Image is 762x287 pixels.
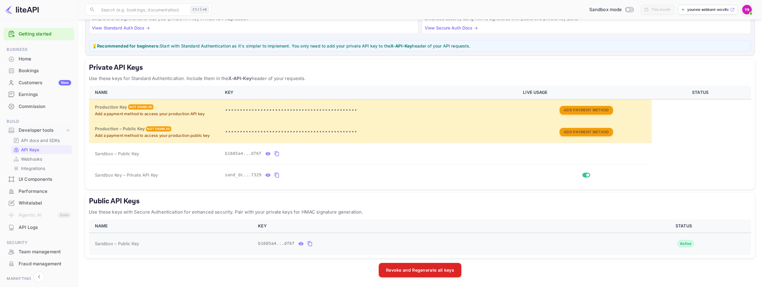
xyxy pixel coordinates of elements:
[225,150,262,157] span: b1605a4...df6f
[228,76,251,81] strong: X-API-Key
[19,261,71,267] div: Fraud management
[587,6,636,13] div: Switch to Production mode
[687,7,729,12] p: younes-sebbani-wov8c.n...
[13,165,69,171] a: Integrations
[95,240,139,247] span: Sandbox – Public Key
[258,240,295,247] span: b1605a4...df6f
[89,196,751,206] h5: Public API Keys
[19,224,71,231] div: API Logs
[4,174,74,185] a: UI Components
[4,46,74,53] span: Business
[19,79,71,86] div: Customers
[4,53,74,64] a: Home
[13,156,69,162] a: Webhooks
[89,63,751,73] h5: Private API Keys
[146,126,171,131] div: Not enabled
[4,276,74,282] span: Marketing
[89,219,254,233] th: NAME
[211,16,233,21] strong: X-API-Key
[19,127,65,134] div: Developer tools
[59,80,71,85] div: New
[21,137,60,143] p: API docs and SDKs
[97,4,188,16] input: Search (e.g. bookings, documentation)
[677,240,694,247] div: Active
[89,86,751,186] table: private api keys table
[560,107,613,113] a: Add Payment Method
[11,136,72,145] div: API docs and SDKs
[4,197,74,209] div: Whitelabel
[651,7,671,12] div: This month
[11,155,72,163] div: Webhooks
[4,222,74,233] a: API Logs
[4,258,74,270] div: Fraud management
[34,271,44,282] button: Collapse navigation
[379,263,461,277] button: Revoke and Regenerate all keys
[190,6,209,14] div: Ctrl+K
[4,89,74,100] a: Earnings
[19,56,71,63] div: Home
[619,219,751,233] th: STATUS
[560,106,613,115] button: Add Payment Method
[19,91,71,98] div: Earnings
[21,147,39,153] p: API Keys
[4,77,74,89] div: CustomersNew
[19,248,71,255] div: Team management
[92,25,150,30] a: View Standard Auth Docs →
[4,65,74,77] div: Bookings
[97,43,160,48] strong: Recommended for beginners:
[225,172,262,178] span: sand_dc...7329
[95,150,139,157] span: Sandbox – Public Key
[390,43,412,48] strong: X-API-Key
[4,258,74,269] a: Fraud management
[19,67,71,74] div: Bookings
[21,165,45,171] p: Integrations
[254,219,619,233] th: KEY
[89,86,221,99] th: NAME
[4,77,74,88] a: CustomersNew
[652,86,751,99] th: STATUS
[19,188,71,195] div: Performance
[89,75,751,82] p: Use these keys for Standard Authentication. Include them in the header of your requests.
[95,111,218,117] p: Add a payment method to access your production API key
[11,164,72,173] div: Integrations
[4,65,74,76] a: Bookings
[19,176,71,183] div: UI Components
[19,103,71,110] div: Commission
[92,43,748,49] p: 💡 Start with Standard Authentication as it's simpler to implement. You only need to add your priv...
[742,5,752,14] img: Younes Sebbani
[225,128,516,136] p: •••••••••••••••••••••••••••••••••••••••••••••
[225,107,516,114] p: •••••••••••••••••••••••••••••••••••••••••••••
[560,128,613,137] button: Add Payment Method
[5,5,39,14] img: LiteAPI logo
[89,219,751,255] table: public api keys table
[95,172,158,177] span: Sandbox Key – Private API Key
[560,129,613,134] a: Add Payment Method
[589,6,622,13] span: Sandbox mode
[95,125,145,132] h6: Production – Public Key
[519,86,652,99] th: LIVE USAGE
[221,86,519,99] th: KEY
[21,156,42,162] p: Webhooks
[89,208,751,216] p: Use these keys with Secure Authentication for enhanced security. Pair with your private keys for ...
[4,101,74,112] a: Commission
[13,137,69,143] a: API docs and SDKs
[128,104,153,110] div: Not enabled
[95,104,127,110] h6: Production Key
[4,246,74,257] a: Team management
[4,239,74,246] span: Security
[4,246,74,258] div: Team management
[11,145,72,154] div: API Keys
[13,147,69,153] a: API Keys
[4,28,74,40] div: Getting started
[4,186,74,197] a: Performance
[425,25,478,30] a: View Secure Auth Docs →
[4,197,74,208] a: Whitelabel
[95,133,218,139] p: Add a payment method to access your production public key
[4,118,74,125] span: Build
[4,53,74,65] div: Home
